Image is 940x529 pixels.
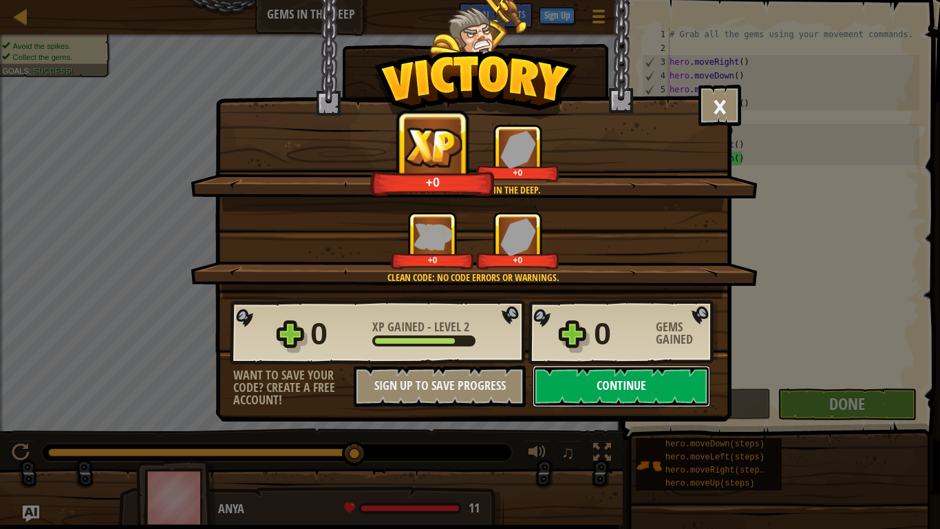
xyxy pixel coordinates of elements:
[414,223,452,250] img: XP Gained
[310,312,364,356] div: 0
[500,218,536,256] img: Gems Gained
[374,51,577,120] img: Victory
[374,174,491,190] div: +0
[698,85,741,126] button: ×
[233,369,354,406] div: Want to save your code? Create a free account!
[464,318,469,335] span: 2
[372,321,469,333] div: -
[500,130,536,168] img: Gems Gained
[656,321,718,346] div: Gems Gained
[372,318,427,335] span: XP Gained
[533,366,710,407] button: Continue
[479,167,557,178] div: +0
[354,366,526,407] button: Sign Up to Save Progress
[256,271,690,284] div: Clean code: no code errors or warnings.
[431,318,464,335] span: Level
[594,312,648,356] div: 0
[479,255,557,265] div: +0
[400,123,467,170] img: XP Gained
[394,255,471,265] div: +0
[256,183,690,197] div: You completed Gems in the Deep.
